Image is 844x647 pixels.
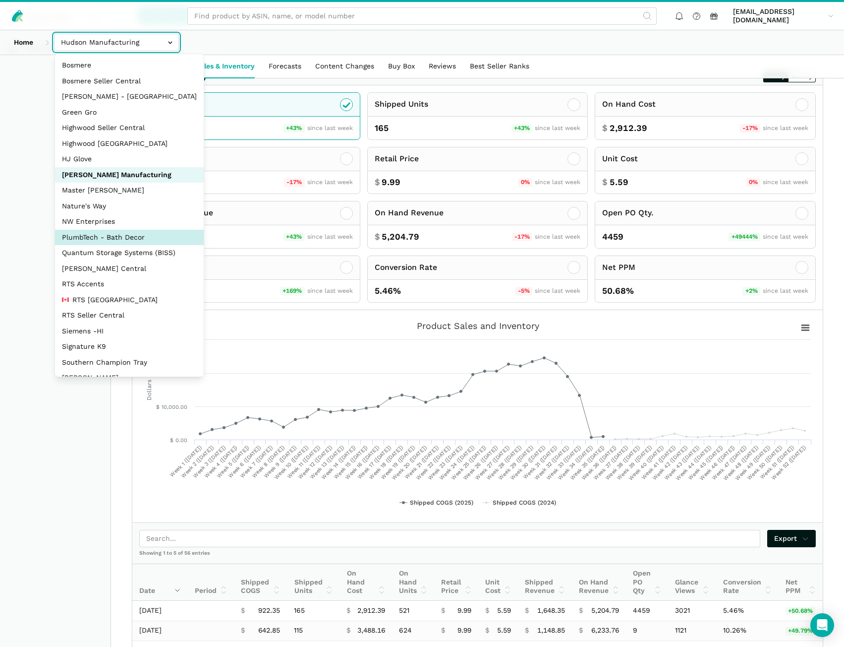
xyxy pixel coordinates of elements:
[139,147,360,194] button: On Hand Units 521 -17% since last week
[187,7,657,25] input: Find product by ASIN, name, or model number
[579,606,583,615] span: $
[132,550,823,564] div: Showing 1 to 5 of 56 entries
[162,404,187,410] tspan: 10,000.00
[170,437,173,444] tspan: $
[722,444,760,482] tspan: Week 48 ([DATE])
[55,89,204,105] button: [PERSON_NAME] - [GEOGRAPHIC_DATA]
[297,444,334,481] tspan: Week 12 ([DATE])
[283,124,305,133] span: +43%
[367,201,588,249] button: On Hand Revenue $ 5,204.79 -17% since last week
[368,444,404,481] tspan: Week 18 ([DATE])
[463,55,536,78] a: Best Seller Ranks
[485,606,489,615] span: $
[759,444,795,481] tspan: Week 51 ([DATE])
[367,256,588,303] button: Conversion Rate 5.46% -5% since last week
[410,499,473,506] tspan: Shipped COGS (2025)
[392,564,434,601] th: On Hand Units: activate to sort column ascending
[239,444,274,479] tspan: Week 7 ([DATE])
[415,444,452,481] tspan: Week 22 ([DATE])
[450,444,487,481] tspan: Week 25 ([DATE])
[602,98,656,111] div: On Hand Cost
[180,444,215,479] tspan: Week 2 ([DATE])
[626,564,668,601] th: Open PO Qty: activate to sort column ascending
[602,261,635,274] div: Net PPM
[763,125,808,131] span: since last week
[457,626,471,635] span: 9.99
[770,444,807,481] tspan: Week 52 ([DATE])
[55,261,204,277] button: [PERSON_NAME] Central
[537,626,565,635] span: 1,148.85
[512,233,533,242] span: -17%
[55,308,204,323] button: RTS Seller Central
[227,444,262,479] tspan: Week 6 ([DATE])
[375,153,419,165] div: Retail Price
[55,292,204,308] button: RTS [GEOGRAPHIC_DATA]
[474,444,511,481] tspan: Week 27 ([DATE])
[716,621,779,641] td: 10.26%
[535,125,580,131] span: since last week
[746,178,760,187] span: 0%
[307,233,353,240] span: since last week
[375,176,380,189] span: $
[55,58,204,73] button: Bosmere
[403,444,440,481] tspan: Week 21 ([DATE])
[438,444,476,482] tspan: Week 24 ([DATE])
[308,55,381,78] a: Content Changes
[518,564,572,601] th: Shipped Revenue: activate to sort column ascending
[485,626,489,635] span: $
[668,621,716,641] td: 1121
[595,92,816,140] button: On Hand Cost $ 2,912.39 -17% since last week
[733,7,825,25] span: [EMAIL_ADDRESS][DOMAIN_NAME]
[518,178,533,187] span: 0%
[203,444,238,479] tspan: Week 4 ([DATE])
[54,34,179,51] input: Hudson Manufacturing
[188,564,234,601] th: Period: activate to sort column ascending
[668,564,716,601] th: Glance Views: activate to sort column ascending
[55,73,204,89] button: Bosmere Seller Central
[55,370,204,386] button: [PERSON_NAME]
[241,606,245,615] span: $
[375,231,380,243] span: $
[381,55,422,78] a: Buy Box
[146,380,153,400] tspan: Dollars
[497,626,511,635] span: 5.59
[711,444,748,481] tspan: Week 47 ([DATE])
[357,626,385,635] span: 3,488.16
[716,601,779,621] td: 5.46%
[241,626,245,635] span: $
[535,179,580,186] span: since last week
[346,606,350,615] span: $
[375,122,389,134] span: 165
[675,444,712,482] tspan: Week 44 ([DATE])
[367,147,588,194] button: Retail Price $ 9.99 0% since last week
[509,444,547,482] tspan: Week 30 ([DATE])
[309,444,345,481] tspan: Week 13 ([DATE])
[262,444,297,479] tspan: Week 9 ([DATE])
[417,321,540,331] tspan: Product Sales and Inventory
[746,444,784,482] tspan: Week 50 ([DATE])
[380,444,416,481] tspan: Week 19 ([DATE])
[132,601,188,621] td: [DATE]
[392,621,434,641] td: 624
[535,233,580,240] span: since last week
[651,444,689,482] tspan: Week 42 ([DATE])
[511,124,533,133] span: +43%
[810,613,834,637] div: Open Intercom Messenger
[169,444,203,478] tspan: Week 1 ([DATE])
[346,626,350,635] span: $
[307,179,353,186] span: since last week
[640,444,677,481] tspan: Week 41 ([DATE])
[156,404,160,410] tspan: $
[273,444,310,481] tspan: Week 10 ([DATE])
[604,444,641,482] tspan: Week 38 ([DATE])
[497,444,535,482] tspan: Week 29 ([DATE])
[592,444,629,481] tspan: Week 37 ([DATE])
[55,198,204,214] button: Nature's Way
[262,55,308,78] a: Forecasts
[537,606,565,615] span: 1,648.35
[535,287,580,294] span: since last week
[462,444,500,482] tspan: Week 26 ([DATE])
[175,437,187,444] tspan: 0.00
[189,55,262,78] a: Sales & Inventory
[627,444,665,482] tspan: Week 40 ([DATE])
